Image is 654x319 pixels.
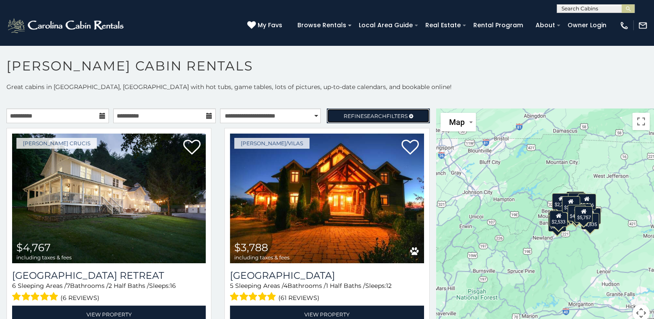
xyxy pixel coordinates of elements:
a: Valley Farmhouse Retreat $4,767 including taxes & fees [12,134,206,263]
h3: Wilderness Lodge [230,270,424,281]
a: [PERSON_NAME] Crucis [16,138,97,149]
span: 6 [12,282,16,290]
a: Owner Login [563,19,611,32]
span: including taxes & fees [234,255,290,260]
a: Add to favorites [183,139,201,157]
div: $2,190 [568,193,586,209]
h3: Valley Farmhouse Retreat [12,270,206,281]
span: 7 [67,282,70,290]
div: Sleeping Areas / Bathrooms / Sleeps: [12,281,206,303]
a: Wilderness Lodge $3,788 including taxes & fees [230,134,424,263]
span: (61 reviews) [278,292,319,303]
a: [GEOGRAPHIC_DATA] Retreat [12,270,206,281]
div: $4,751 [568,205,586,221]
div: $2,239 [573,204,591,220]
img: Wilderness Lodge [230,134,424,263]
a: RefineSearchFilters [327,108,429,123]
div: $2,533 [549,210,568,226]
div: $2,835 [581,213,599,229]
span: (6 reviews) [61,292,99,303]
span: $4,767 [16,241,51,254]
img: Valley Farmhouse Retreat [12,134,206,263]
span: $3,788 [234,241,268,254]
a: Browse Rentals [293,19,351,32]
div: $2,609 [582,208,600,224]
span: Map [449,118,465,127]
a: Rental Program [469,19,527,32]
a: Real Estate [421,19,465,32]
span: My Favs [258,21,282,30]
img: White-1-2.png [6,17,126,34]
span: Refine Filters [344,113,408,119]
a: My Favs [247,21,284,30]
a: Add to favorites [402,139,419,157]
a: [PERSON_NAME]/Vilas [234,138,309,149]
span: 5 [230,282,233,290]
span: 12 [386,282,392,290]
div: $2,921 [548,215,566,232]
span: 4 [284,282,287,290]
div: $5,757 [574,206,593,223]
a: [GEOGRAPHIC_DATA] [230,270,424,281]
a: Local Area Guide [354,19,417,32]
span: 1 Half Baths / [326,282,365,290]
a: About [531,19,559,32]
div: Sleeping Areas / Bathrooms / Sleeps: [230,281,424,303]
span: Search [364,113,386,119]
img: phone-regular-white.png [619,21,629,30]
div: $2,791 [552,193,570,209]
span: including taxes & fees [16,255,72,260]
span: 16 [170,282,176,290]
div: $2,520 [566,191,584,207]
img: mail-regular-white.png [638,21,648,30]
span: 2 Half Baths / [108,282,149,290]
div: $2,366 [577,193,596,210]
div: $3,788 [561,196,580,212]
button: Toggle fullscreen view [632,113,650,130]
button: Change map style [440,113,476,131]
